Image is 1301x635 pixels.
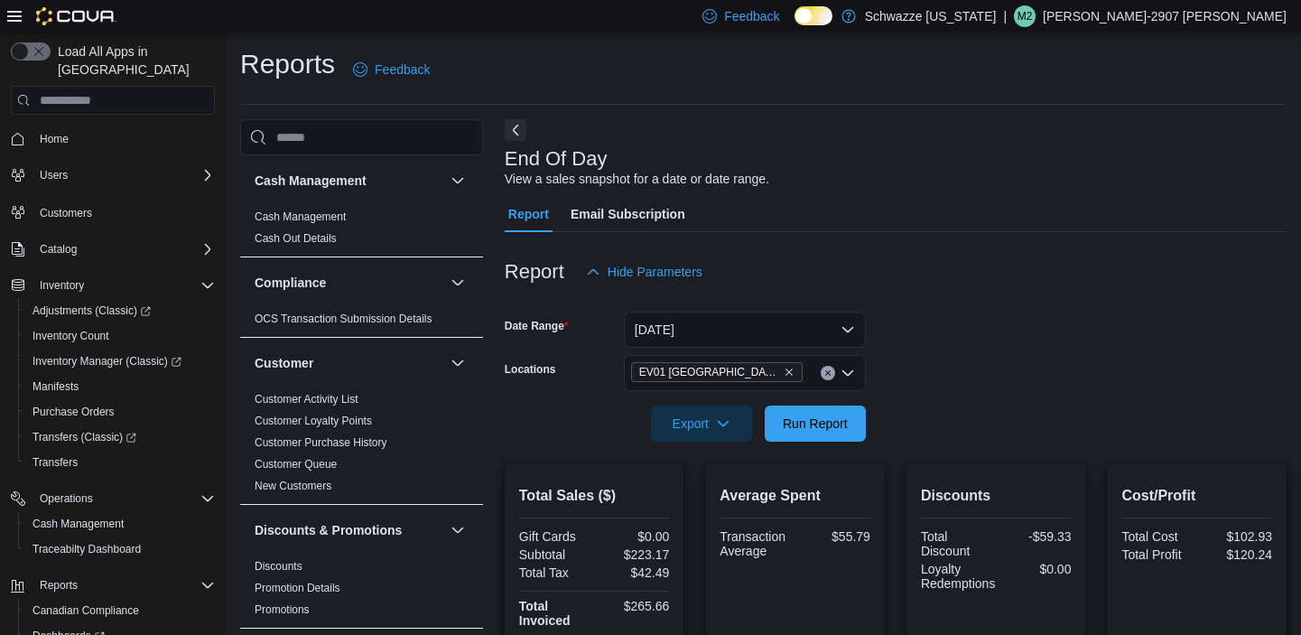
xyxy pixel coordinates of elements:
a: Traceabilty Dashboard [25,538,148,560]
input: Dark Mode [795,6,832,25]
a: Purchase Orders [25,401,122,423]
a: Customer Purchase History [255,436,387,449]
h3: End Of Day [505,148,608,170]
button: Inventory [4,273,222,298]
div: Compliance [240,308,483,337]
a: Promotions [255,603,310,616]
span: Inventory Manager (Classic) [33,354,181,369]
span: Transfers (Classic) [25,426,215,448]
span: Inventory Count [33,329,109,343]
strong: Total Invoiced [519,599,571,628]
span: Canadian Compliance [25,600,215,621]
a: Transfers [25,452,85,473]
button: Customer [447,352,469,374]
a: Inventory Count [25,325,116,347]
span: Purchase Orders [33,405,115,419]
span: Customers [40,206,92,220]
span: Manifests [33,379,79,394]
span: Reports [40,578,78,593]
a: Feedback [346,51,437,88]
span: Home [40,132,69,146]
button: Canadian Compliance [18,598,222,623]
a: Transfers (Classic) [25,426,144,448]
span: Home [33,127,215,150]
span: Users [40,168,68,182]
button: Inventory Count [18,323,222,349]
div: Loyalty Redemptions [921,562,996,591]
div: $0.00 [1002,562,1071,576]
div: $0.00 [598,529,669,544]
span: Reports [33,574,215,596]
div: Gift Cards [519,529,590,544]
p: Schwazze [US_STATE] [865,5,997,27]
span: Load All Apps in [GEOGRAPHIC_DATA] [51,42,215,79]
label: Date Range [505,319,569,333]
a: Transfers (Classic) [18,425,222,450]
span: Hide Parameters [608,263,702,281]
button: Cash Management [447,170,469,191]
span: Transfers [25,452,215,473]
a: Manifests [25,376,86,397]
span: Dark Mode [795,25,795,26]
h3: Report [505,261,564,283]
button: Clear input [821,366,835,380]
span: Customers [33,201,215,223]
button: Users [4,163,222,188]
a: Home [33,128,76,150]
button: Discounts & Promotions [255,521,443,539]
div: Subtotal [519,547,590,562]
button: Compliance [447,272,469,294]
h2: Total Sales ($) [519,485,670,507]
a: Discounts [255,560,302,573]
button: Catalog [4,237,222,262]
button: Reports [33,574,85,596]
span: Report [508,196,549,232]
img: Cova [36,7,116,25]
label: Locations [505,362,556,377]
span: Purchase Orders [25,401,215,423]
span: Inventory [40,278,84,293]
div: $102.93 [1201,529,1272,544]
a: OCS Transaction Submission Details [255,313,432,325]
span: Promotion Details [255,581,340,595]
a: Promotion Details [255,582,340,594]
span: Catalog [40,242,77,257]
button: Customers [4,199,222,225]
a: Customer Activity List [255,393,358,406]
span: Promotions [255,602,310,617]
span: Canadian Compliance [33,603,139,618]
div: Cash Management [240,206,483,257]
div: $55.79 [799,529,870,544]
h3: Cash Management [255,172,367,190]
button: Reports [4,573,222,598]
button: Compliance [255,274,443,292]
h1: Reports [240,46,335,82]
span: Customer Purchase History [255,435,387,450]
a: New Customers [255,480,331,492]
p: | [1003,5,1007,27]
span: New Customers [255,479,331,493]
span: Transfers (Classic) [33,430,136,444]
div: Total Profit [1121,547,1193,562]
span: Adjustments (Classic) [33,303,151,318]
button: Operations [33,488,100,509]
button: Users [33,164,75,186]
a: Customer Loyalty Points [255,415,372,427]
h2: Cost/Profit [1121,485,1272,507]
span: OCS Transaction Submission Details [255,312,432,326]
button: Open list of options [841,366,855,380]
span: EV01 North Valley [631,362,803,382]
button: [DATE] [624,312,866,348]
span: Cash Out Details [255,231,337,246]
span: Inventory [33,275,215,296]
a: Cash Management [25,513,131,535]
button: Catalog [33,238,84,260]
span: Cash Management [33,517,124,531]
div: Transaction Average [720,529,791,558]
button: Hide Parameters [579,254,710,290]
div: -$59.33 [999,529,1071,544]
span: Transfers [33,455,78,470]
a: Customer Queue [255,458,337,471]
h2: Discounts [921,485,1072,507]
a: Customers [33,202,99,224]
